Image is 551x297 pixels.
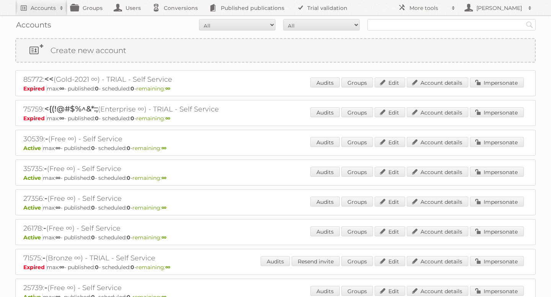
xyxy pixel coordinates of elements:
[55,204,60,211] strong: ∞
[23,234,43,241] span: Active
[130,115,134,122] strong: 0
[341,107,373,117] a: Groups
[45,134,48,143] span: -
[292,256,340,266] a: Resend invite
[23,115,47,122] span: Expired
[59,264,64,271] strong: ∞
[310,286,340,296] a: Audits
[310,226,340,236] a: Audits
[23,264,47,271] span: Expired
[95,85,99,92] strong: 0
[524,19,535,31] input: Search
[23,104,291,114] h2: 75759: (Enterprise ∞) - TRIAL - Self Service
[407,286,468,296] a: Account details
[136,264,170,271] span: remaining:
[95,264,99,271] strong: 0
[91,204,95,211] strong: 0
[132,174,166,181] span: remaining:
[127,234,130,241] strong: 0
[59,115,64,122] strong: ∞
[23,204,43,211] span: Active
[23,174,528,181] p: max: - published: - scheduled: -
[23,204,528,211] p: max: - published: - scheduled: -
[375,167,405,177] a: Edit
[470,77,524,87] a: Impersonate
[470,256,524,266] a: Impersonate
[341,77,373,87] a: Groups
[23,115,528,122] p: max: - published: - scheduled: -
[23,223,291,233] h2: 26178: (Free ∞) - Self Service
[341,137,373,147] a: Groups
[132,145,166,152] span: remaining:
[407,256,468,266] a: Account details
[341,167,373,177] a: Groups
[59,85,64,92] strong: ∞
[127,174,130,181] strong: 0
[261,256,290,266] a: Audits
[161,234,166,241] strong: ∞
[407,197,468,207] a: Account details
[375,137,405,147] a: Edit
[375,286,405,296] a: Edit
[341,226,373,236] a: Groups
[474,4,524,12] h2: [PERSON_NAME]
[23,85,528,92] p: max: - published: - scheduled: -
[23,194,291,203] h2: 27356: (Free ∞) - Self Service
[375,77,405,87] a: Edit
[44,283,47,292] span: -
[23,234,528,241] p: max: - published: - scheduled: -
[23,145,528,152] p: max: - published: - scheduled: -
[42,253,46,262] span: -
[470,197,524,207] a: Impersonate
[341,256,373,266] a: Groups
[341,286,373,296] a: Groups
[43,223,46,232] span: -
[23,145,43,152] span: Active
[375,107,405,117] a: Edit
[55,145,60,152] strong: ∞
[407,167,468,177] a: Account details
[407,226,468,236] a: Account details
[407,107,468,117] a: Account details
[161,145,166,152] strong: ∞
[31,4,56,12] h2: Accounts
[23,85,47,92] span: Expired
[165,115,170,122] strong: ∞
[55,174,60,181] strong: ∞
[44,164,47,173] span: -
[409,4,448,12] h2: More tools
[23,134,291,144] h2: 30539: (Free ∞) - Self Service
[375,226,405,236] a: Edit
[127,204,130,211] strong: 0
[407,137,468,147] a: Account details
[44,194,47,203] span: -
[91,145,95,152] strong: 0
[132,204,166,211] span: remaining:
[470,167,524,177] a: Impersonate
[310,77,340,87] a: Audits
[95,115,99,122] strong: 0
[23,174,43,181] span: Active
[23,264,528,271] p: max: - published: - scheduled: -
[136,85,170,92] span: remaining:
[407,77,468,87] a: Account details
[375,197,405,207] a: Edit
[165,264,170,271] strong: ∞
[310,107,340,117] a: Audits
[23,74,291,84] h2: 85772: (Gold-2021 ∞) - TRIAL - Self Service
[310,137,340,147] a: Audits
[341,197,373,207] a: Groups
[130,264,134,271] strong: 0
[310,197,340,207] a: Audits
[130,85,134,92] strong: 0
[23,283,291,293] h2: 25739: (Free ∞) - Self Service
[91,174,95,181] strong: 0
[470,107,524,117] a: Impersonate
[23,253,291,263] h2: 71575: (Bronze ∞) - TRIAL - Self Service
[470,286,524,296] a: Impersonate
[44,74,54,84] span: <<
[127,145,130,152] strong: 0
[470,226,524,236] a: Impersonate
[161,174,166,181] strong: ∞
[165,85,170,92] strong: ∞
